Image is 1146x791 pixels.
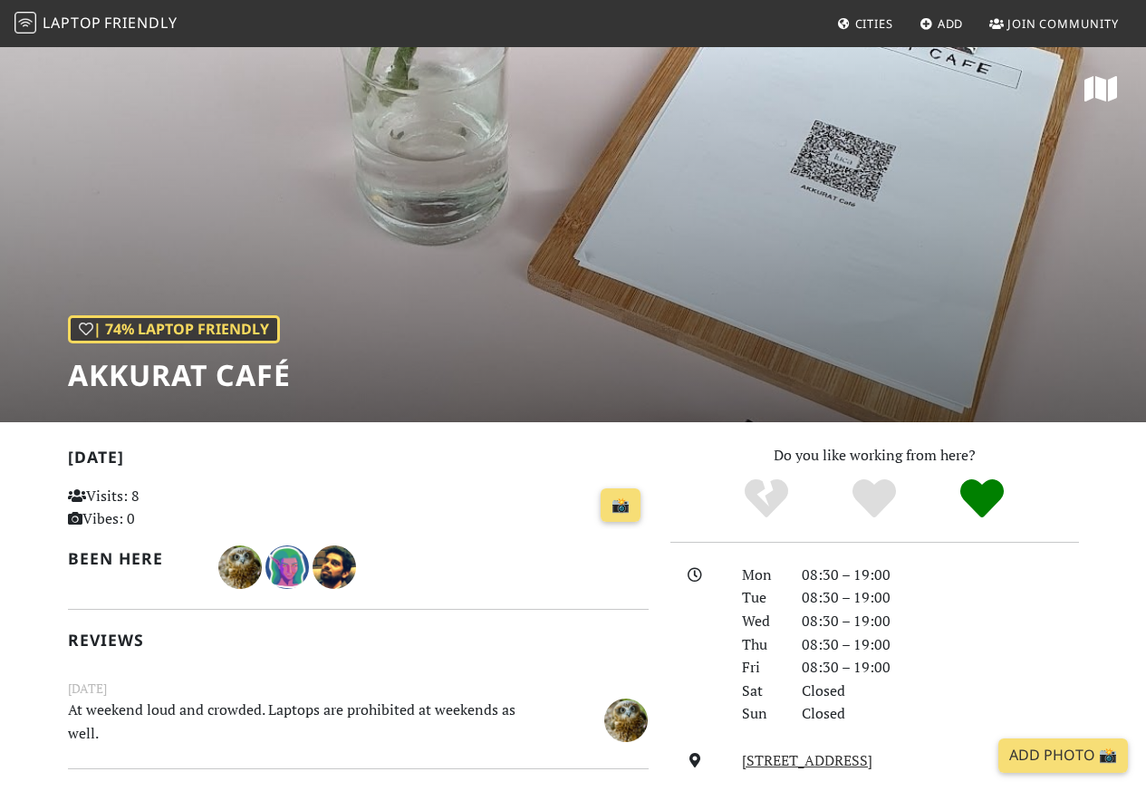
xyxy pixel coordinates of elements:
a: Cities [830,7,900,40]
p: Do you like working from here? [670,444,1079,468]
span: Максим Сабянин [604,709,648,728]
img: 3122-zubin.jpg [313,545,356,589]
div: Sat [731,680,791,703]
span: Максим Сабянин [218,555,265,575]
div: Mon [731,564,791,587]
img: LaptopFriendly [14,12,36,34]
div: Fri [731,656,791,680]
img: 2954-maksim.jpg [604,699,648,742]
h1: AKKURAT Café [68,358,291,392]
div: Thu [731,633,791,657]
p: At weekend loud and crowded. Laptops are prohibited at weekends as well. [57,699,559,745]
div: Closed [791,702,1090,726]
div: Tue [731,586,791,610]
span: Zubin John [313,555,356,575]
p: Visits: 8 Vibes: 0 [68,485,247,531]
h2: Been here [68,549,197,568]
span: Laptop [43,13,101,33]
h2: [DATE] [68,448,649,474]
a: [STREET_ADDRESS] [742,750,872,770]
span: Join Community [1007,15,1119,32]
div: 08:30 – 19:00 [791,586,1090,610]
div: 08:30 – 19:00 [791,610,1090,633]
span: Cities [855,15,893,32]
div: Closed [791,680,1090,703]
span: Alisa Sukhova [265,555,313,575]
div: | 74% Laptop Friendly [68,315,280,344]
small: [DATE] [57,679,660,699]
div: Yes [821,477,929,522]
a: LaptopFriendly LaptopFriendly [14,8,178,40]
img: 4170-alisa.jpg [265,545,309,589]
h2: Reviews [68,631,649,650]
a: Join Community [982,7,1126,40]
a: Add Photo 📸 [998,738,1128,773]
div: 08:30 – 19:00 [791,633,1090,657]
div: Sun [731,702,791,726]
span: Add [938,15,964,32]
a: 📸 [601,488,640,523]
div: 08:30 – 19:00 [791,564,1090,587]
div: Definitely! [928,477,1035,522]
div: Wed [731,610,791,633]
div: No [713,477,821,522]
span: Friendly [104,13,177,33]
img: 2954-maksim.jpg [218,545,262,589]
div: 08:30 – 19:00 [791,656,1090,680]
a: Add [912,7,971,40]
